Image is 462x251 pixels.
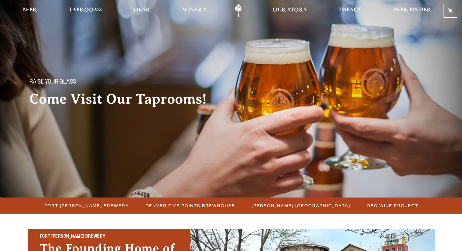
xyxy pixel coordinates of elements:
a: Winery [178,4,210,18]
h2: Fort [PERSON_NAME] Brewery [40,233,178,241]
span: Gear [134,8,150,12]
a: [PERSON_NAME] [GEOGRAPHIC_DATA] [248,201,353,210]
span: Taprooms [69,8,102,12]
span: Impact [339,8,361,12]
a: Odell Home [227,4,250,18]
span: Beer Finder [393,8,431,12]
span: Denver Five Points Brewhouse [145,201,235,210]
span: Fort [PERSON_NAME] Brewery [44,201,129,210]
span: Our Story [272,8,307,12]
a: Beer [18,4,41,18]
a: Impact [335,4,365,18]
span: Raise your glass [29,79,76,87]
span: [PERSON_NAME] [GEOGRAPHIC_DATA] [252,201,350,210]
span: Beer [22,8,37,12]
span: Winery [182,8,207,12]
a: OBC Wine Project [363,201,421,210]
span: OBC Wine Project [367,201,418,210]
a: Our Story [269,4,311,18]
a: Denver Five Points Brewhouse [142,201,238,210]
h2: Come Visit Our Taprooms! [29,91,219,107]
a: Gear [130,4,154,18]
a: Beer Finder [389,4,435,18]
a: Taprooms [65,4,106,18]
a: Fort [PERSON_NAME] Brewery [41,201,132,210]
